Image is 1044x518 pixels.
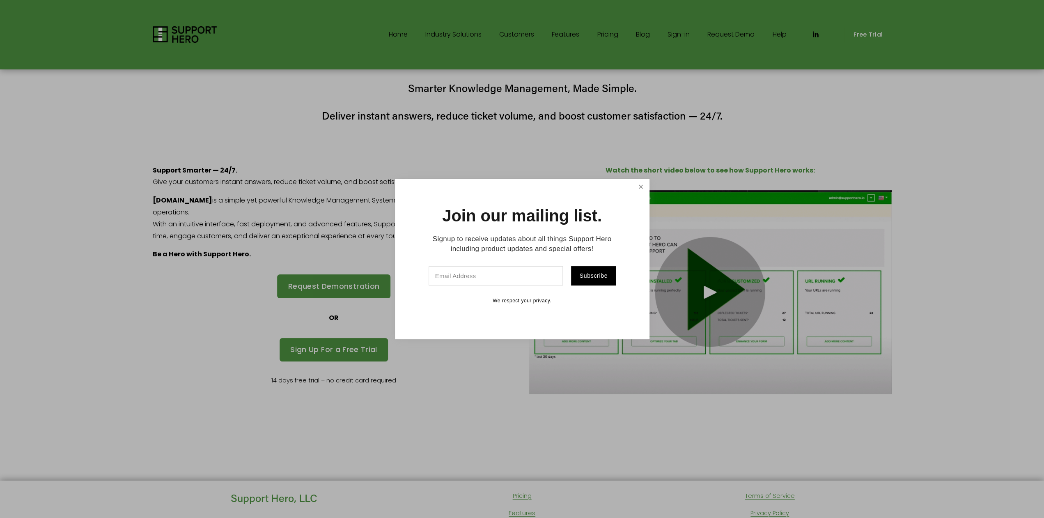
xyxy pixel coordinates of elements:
[579,272,608,279] span: Subscribe
[571,266,615,285] button: Subscribe
[424,234,621,254] p: Signup to receive updates about all things Support Hero including product updates and special off...
[429,266,563,285] input: Email Address
[424,298,621,304] p: We respect your privacy.
[633,180,648,194] a: Close
[442,207,602,224] h1: Join our mailing list.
